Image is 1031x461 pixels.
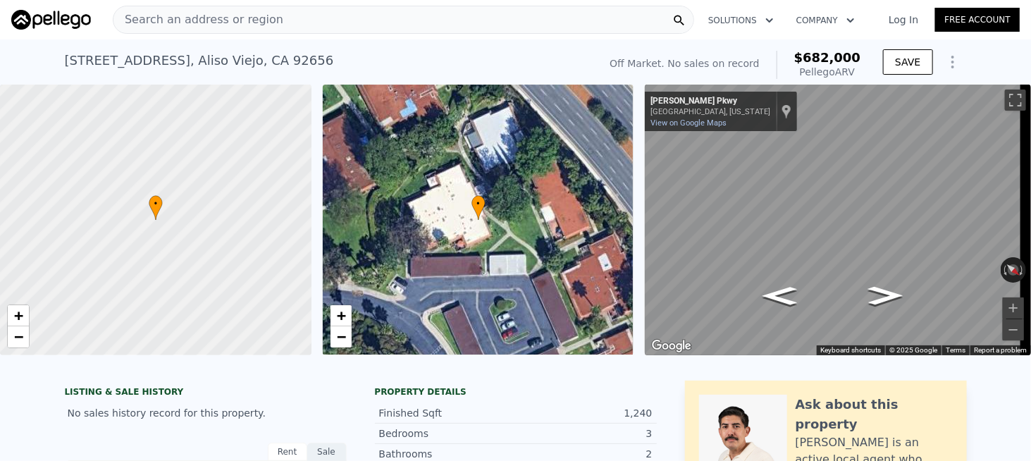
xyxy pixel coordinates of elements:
[748,283,812,309] path: Go Southeast, Moulton Pkwy
[946,346,965,354] a: Terms (opens in new tab)
[379,447,516,461] div: Bathrooms
[794,50,861,65] span: $682,000
[8,305,29,326] a: Zoom in
[782,104,791,119] a: Show location on map
[648,337,695,355] a: Open this area in Google Maps (opens a new window)
[883,49,932,75] button: SAVE
[331,305,352,326] a: Zoom in
[939,48,967,76] button: Show Options
[149,197,163,210] span: •
[648,337,695,355] img: Google
[935,8,1020,32] a: Free Account
[65,400,347,426] div: No sales history record for this property.
[336,328,345,345] span: −
[853,282,918,309] path: Go Northwest, Moulton Pkwy
[14,307,23,324] span: +
[1005,90,1026,111] button: Toggle fullscreen view
[697,8,785,33] button: Solutions
[645,85,1031,355] div: Street View
[379,406,516,420] div: Finished Sqft
[1019,257,1027,283] button: Rotate clockwise
[11,10,91,30] img: Pellego
[796,395,953,434] div: Ask about this property
[650,96,770,107] div: [PERSON_NAME] Pkwy
[379,426,516,441] div: Bedrooms
[1003,297,1024,319] button: Zoom in
[889,346,937,354] span: © 2025 Google
[872,13,935,27] a: Log In
[794,65,861,79] div: Pellego ARV
[1003,319,1024,340] button: Zoom out
[516,426,653,441] div: 3
[1000,258,1026,283] button: Reset the view
[650,107,770,116] div: [GEOGRAPHIC_DATA], [US_STATE]
[471,197,486,210] span: •
[113,11,283,28] span: Search an address or region
[516,447,653,461] div: 2
[650,118,727,128] a: View on Google Maps
[645,85,1031,355] div: Map
[471,195,486,220] div: •
[785,8,866,33] button: Company
[268,443,307,461] div: Rent
[974,346,1027,354] a: Report a problem
[307,443,347,461] div: Sale
[610,56,759,70] div: Off Market. No sales on record
[516,406,653,420] div: 1,240
[149,195,163,220] div: •
[65,386,347,400] div: LISTING & SALE HISTORY
[65,51,334,70] div: [STREET_ADDRESS] , Aliso Viejo , CA 92656
[1001,257,1008,283] button: Rotate counterclockwise
[8,326,29,348] a: Zoom out
[14,328,23,345] span: −
[336,307,345,324] span: +
[375,386,657,398] div: Property details
[820,345,881,355] button: Keyboard shortcuts
[331,326,352,348] a: Zoom out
